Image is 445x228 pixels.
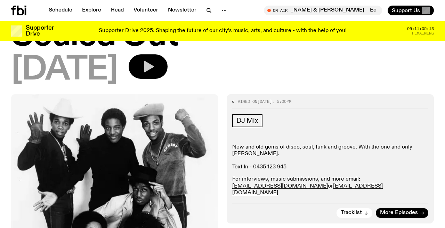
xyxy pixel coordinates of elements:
h1: Souled Out [11,20,434,52]
p: New and old gems of disco, soul, funk and groove. With the one and only [PERSON_NAME]. Text In - ... [232,144,428,171]
span: Support Us [392,7,420,14]
button: Support Us [388,6,434,15]
span: Aired on [238,99,257,104]
button: On AirEora Rapper LILPIXIE - Out of the Box w/ [PERSON_NAME] & [PERSON_NAME]Eora Rapper LILPIXIE ... [264,6,382,15]
span: More Episodes [380,210,418,215]
a: Newsletter [164,6,201,15]
span: 09:11:05:13 [407,27,434,31]
h3: Supporter Drive [26,25,54,37]
button: Tracklist [337,208,372,218]
a: [EMAIL_ADDRESS][DOMAIN_NAME] [232,183,328,189]
span: [DATE] [257,99,272,104]
a: More Episodes [376,208,428,218]
span: , 5:00pm [272,99,291,104]
p: Supporter Drive 2025: Shaping the future of our city’s music, arts, and culture - with the help o... [99,28,347,34]
a: Schedule [44,6,76,15]
a: Explore [78,6,105,15]
p: For interviews, music submissions, and more email: or [232,176,428,196]
span: [DATE] [11,54,118,86]
a: [EMAIL_ADDRESS][DOMAIN_NAME] [232,183,383,196]
a: Read [107,6,128,15]
a: DJ Mix [232,114,262,127]
span: Tracklist [341,210,362,215]
span: Remaining [412,31,434,35]
a: Volunteer [129,6,162,15]
span: DJ Mix [236,117,258,124]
